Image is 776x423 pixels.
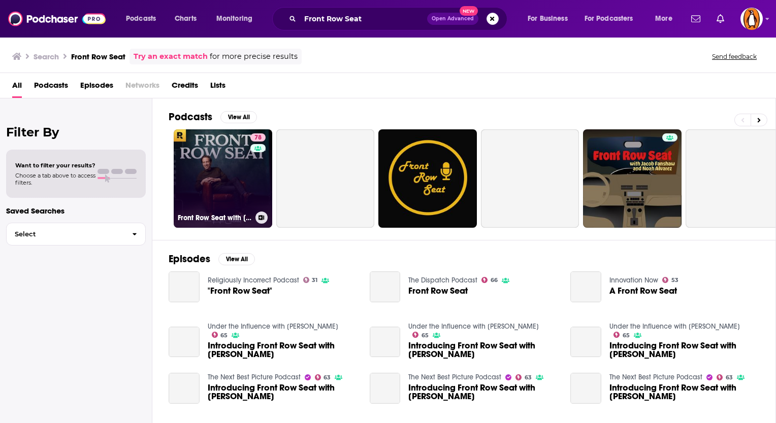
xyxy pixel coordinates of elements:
[687,10,704,27] a: Show notifications dropdown
[212,332,228,338] a: 65
[655,12,672,26] span: More
[370,327,401,358] a: Introducing Front Row Seat with Ken Coleman
[208,287,272,295] span: "Front Row Seat"
[174,129,272,228] a: 78Front Row Seat with [PERSON_NAME]
[300,11,427,27] input: Search podcasts, credits, & more...
[172,77,198,98] a: Credits
[210,77,225,98] a: Lists
[408,287,468,295] a: Front Row Seat
[169,111,212,123] h2: Podcasts
[609,322,740,331] a: Under the Influence with Jo Piazza
[6,223,146,245] button: Select
[209,11,266,27] button: open menu
[609,276,658,285] a: Innovation Now
[740,8,763,30] span: Logged in as penguin_portfolio
[713,10,728,27] a: Show notifications dropdown
[303,277,318,283] a: 31
[408,373,501,381] a: The Next Best Picture Podcast
[648,11,685,27] button: open menu
[740,8,763,30] button: Show profile menu
[726,375,733,380] span: 63
[210,51,298,62] span: for more precise results
[312,278,317,283] span: 31
[220,111,257,123] button: View All
[408,276,477,285] a: The Dispatch Podcast
[609,287,677,295] a: A Front Row Seat
[15,172,95,186] span: Choose a tab above to access filters.
[7,231,124,237] span: Select
[408,383,558,401] span: Introducing Front Row Seat with [PERSON_NAME]
[282,7,517,30] div: Search podcasts, credits, & more...
[15,162,95,169] span: Want to filter your results?
[521,11,580,27] button: open menu
[218,253,255,265] button: View All
[609,373,702,381] a: The Next Best Picture Podcast
[662,277,678,283] a: 53
[216,12,252,26] span: Monitoring
[570,327,601,358] a: Introducing Front Row Seat with Ken Coleman
[578,11,648,27] button: open menu
[609,341,759,359] a: Introducing Front Row Seat with Ken Coleman
[408,322,539,331] a: Under the Influence with Jo Piazza
[412,332,429,338] a: 65
[208,276,299,285] a: Religiously Incorrect Podcast
[119,11,169,27] button: open menu
[208,383,358,401] a: Introducing Front Row Seat with Ken Coleman
[134,51,208,62] a: Try an exact match
[208,341,358,359] span: Introducing Front Row Seat with [PERSON_NAME]
[250,133,266,142] a: 78
[315,374,331,380] a: 63
[169,373,200,404] a: Introducing Front Row Seat with Ken Coleman
[515,374,532,380] a: 63
[126,12,156,26] span: Podcasts
[169,111,257,123] a: PodcastsView All
[370,373,401,404] a: Introducing Front Row Seat with Ken Coleman
[125,77,159,98] span: Networks
[34,52,59,61] h3: Search
[623,333,630,338] span: 65
[740,8,763,30] img: User Profile
[34,77,68,98] a: Podcasts
[80,77,113,98] a: Episodes
[609,341,759,359] span: Introducing Front Row Seat with [PERSON_NAME]
[370,271,401,302] a: Front Row Seat
[528,12,568,26] span: For Business
[8,9,106,28] img: Podchaser - Follow, Share and Rate Podcasts
[422,333,429,338] span: 65
[481,277,498,283] a: 66
[609,383,759,401] a: Introducing Front Row Seat with Ken Coleman
[12,77,22,98] a: All
[460,6,478,16] span: New
[408,341,558,359] a: Introducing Front Row Seat with Ken Coleman
[168,11,203,27] a: Charts
[169,327,200,358] a: Introducing Front Row Seat with Ken Coleman
[6,125,146,139] h2: Filter By
[491,278,498,283] span: 66
[585,12,633,26] span: For Podcasters
[324,375,331,380] span: 63
[6,206,146,216] p: Saved Searches
[525,375,532,380] span: 63
[408,383,558,401] a: Introducing Front Row Seat with Ken Coleman
[254,133,262,143] span: 78
[570,373,601,404] a: Introducing Front Row Seat with Ken Coleman
[71,52,125,61] h3: Front Row Seat
[427,13,478,25] button: Open AdvancedNew
[208,341,358,359] a: Introducing Front Row Seat with Ken Coleman
[169,271,200,302] a: "Front Row Seat"
[671,278,678,283] span: 53
[613,332,630,338] a: 65
[169,253,255,265] a: EpisodesView All
[178,214,251,222] h3: Front Row Seat with [PERSON_NAME]
[709,52,760,61] button: Send feedback
[717,374,733,380] a: 63
[175,12,197,26] span: Charts
[208,373,301,381] a: The Next Best Picture Podcast
[169,253,210,265] h2: Episodes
